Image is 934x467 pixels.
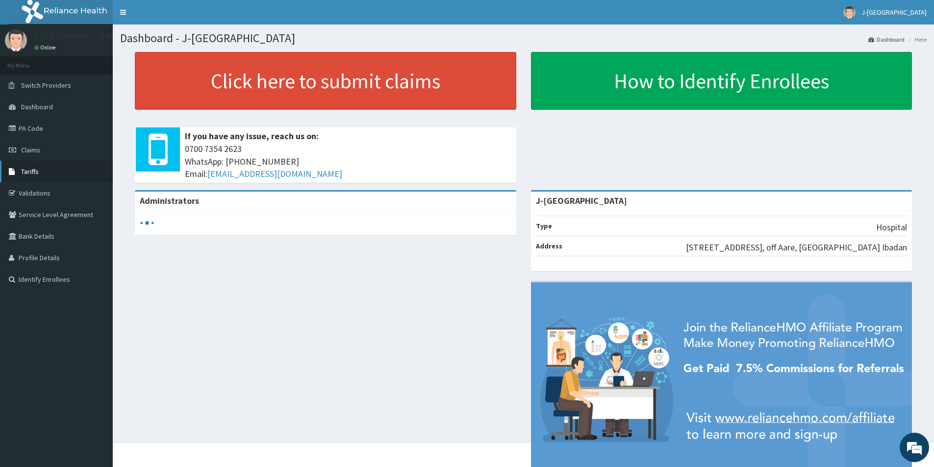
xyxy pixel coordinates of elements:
[21,146,40,154] span: Claims
[906,35,927,44] li: Here
[34,32,123,41] p: J-[GEOGRAPHIC_DATA]
[5,29,27,51] img: User Image
[861,8,927,17] span: J-[GEOGRAPHIC_DATA]
[536,242,562,250] b: Address
[536,221,552,230] b: Type
[135,52,516,110] a: Click here to submit claims
[140,195,199,206] b: Administrators
[876,221,907,234] p: Hospital
[140,216,154,230] svg: audio-loading
[185,130,319,142] b: If you have any issue, reach us on:
[21,102,53,111] span: Dashboard
[868,35,905,44] a: Dashboard
[531,52,912,110] a: How to Identify Enrollees
[207,168,342,179] a: [EMAIL_ADDRESS][DOMAIN_NAME]
[686,241,907,254] p: [STREET_ADDRESS], off Aare, [GEOGRAPHIC_DATA] Ibadan
[34,44,58,51] a: Online
[843,6,856,19] img: User Image
[536,195,627,206] strong: J-[GEOGRAPHIC_DATA]
[120,32,927,45] h1: Dashboard - J-[GEOGRAPHIC_DATA]
[21,81,71,90] span: Switch Providers
[185,143,511,180] span: 0700 7354 2623 WhatsApp: [PHONE_NUMBER] Email:
[21,167,39,176] span: Tariffs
